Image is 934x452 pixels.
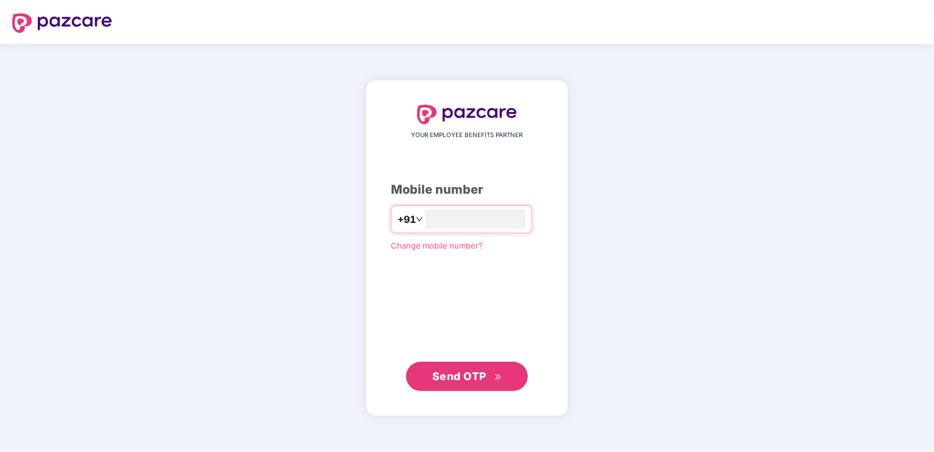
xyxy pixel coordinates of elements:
[432,370,486,383] span: Send OTP
[12,13,112,33] img: logo
[416,216,423,223] span: down
[494,373,502,381] span: double-right
[412,130,523,140] span: YOUR EMPLOYEE BENEFITS PARTNER
[391,241,483,250] a: Change mobile number?
[391,180,543,199] div: Mobile number
[406,362,528,391] button: Send OTPdouble-right
[417,105,517,124] img: logo
[398,212,416,227] span: +91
